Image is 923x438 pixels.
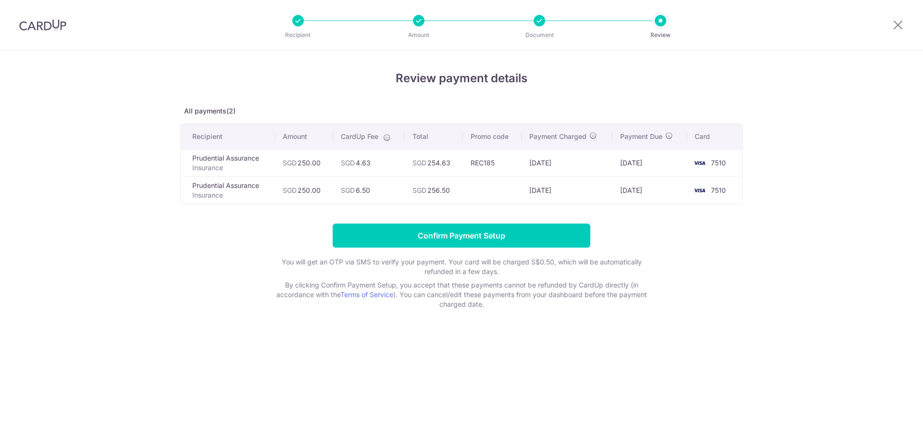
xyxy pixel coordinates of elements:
[463,124,521,149] th: Promo code
[283,186,297,194] span: SGD
[341,186,355,194] span: SGD
[711,159,726,167] span: 7510
[620,132,662,141] span: Payment Due
[333,224,590,248] input: Confirm Payment Setup
[275,149,333,176] td: 250.00
[192,190,267,200] p: Insurance
[181,149,275,176] td: Prudential Assurance
[690,157,709,169] img: <span class="translation_missing" title="translation missing: en.account_steps.new_confirm_form.b...
[283,159,297,167] span: SGD
[612,149,687,176] td: [DATE]
[687,124,742,149] th: Card
[269,280,654,309] p: By clicking Confirm Payment Setup, you accept that these payments cannot be refunded by CardUp di...
[522,176,612,204] td: [DATE]
[383,30,454,40] p: Amount
[412,186,426,194] span: SGD
[19,19,66,31] img: CardUp
[333,176,405,204] td: 6.50
[612,176,687,204] td: [DATE]
[180,106,743,116] p: All payments(2)
[341,132,378,141] span: CardUp Fee
[625,30,696,40] p: Review
[463,149,521,176] td: REC185
[340,290,393,299] a: Terms of Service
[181,124,275,149] th: Recipient
[412,159,426,167] span: SGD
[405,124,463,149] th: Total
[269,257,654,276] p: You will get an OTP via SMS to verify your payment. Your card will be charged S$0.50, which will ...
[192,163,267,173] p: Insurance
[522,149,612,176] td: [DATE]
[405,149,463,176] td: 254.63
[711,186,726,194] span: 7510
[690,185,709,196] img: <span class="translation_missing" title="translation missing: en.account_steps.new_confirm_form.b...
[333,149,405,176] td: 4.63
[180,70,743,87] h4: Review payment details
[275,176,333,204] td: 250.00
[262,30,334,40] p: Recipient
[275,124,333,149] th: Amount
[504,30,575,40] p: Document
[529,132,586,141] span: Payment Charged
[405,176,463,204] td: 256.50
[341,159,355,167] span: SGD
[181,176,275,204] td: Prudential Assurance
